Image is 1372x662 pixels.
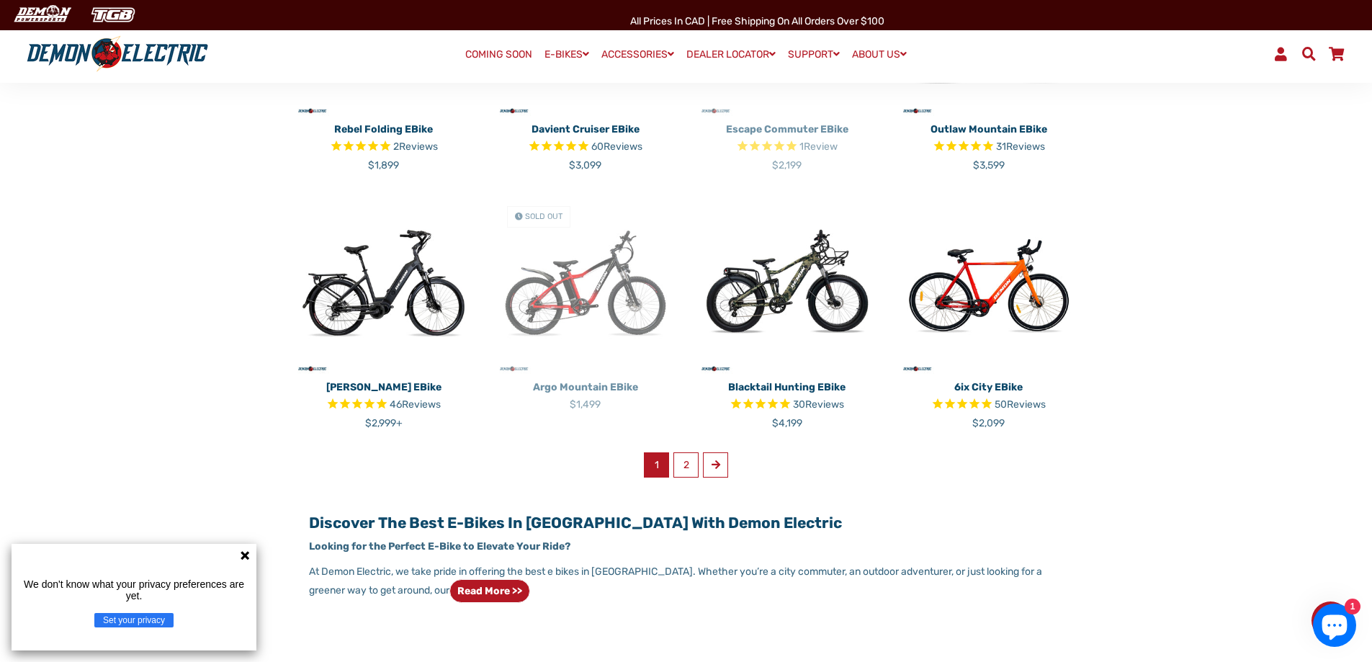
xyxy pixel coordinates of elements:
[94,613,174,627] button: Set your privacy
[772,159,802,171] span: $2,199
[591,140,642,153] span: 60 reviews
[793,398,844,411] span: 30 reviews
[697,194,877,375] img: Blacktail Hunting eBike - Demon Electric
[294,375,474,431] a: [PERSON_NAME] eBike Rated 4.6 out of 5 stars 46 reviews $2,999+
[681,44,781,65] a: DEALER LOCATOR
[899,380,1079,395] p: 6ix City eBike
[805,398,844,411] span: Reviews
[899,117,1079,173] a: Outlaw Mountain eBike Rated 4.8 out of 5 stars 31 reviews $3,599
[799,140,838,153] span: 1 reviews
[1006,140,1045,153] span: Reviews
[294,397,474,413] span: Rated 4.6 out of 5 stars 46 reviews
[84,3,143,27] img: TGB Canada
[604,140,642,153] span: Reviews
[899,375,1079,431] a: 6ix City eBike Rated 4.8 out of 5 stars 50 reviews $2,099
[697,380,877,395] p: Blacktail Hunting eBike
[496,139,676,156] span: Rated 4.8 out of 5 stars 60 reviews
[294,117,474,173] a: Rebel Folding eBike Rated 5.0 out of 5 stars 2 reviews $1,899
[772,417,802,429] span: $4,199
[496,194,676,375] img: Argo Mountain eBike - Demon Electric
[294,139,474,156] span: Rated 5.0 out of 5 stars 2 reviews
[309,540,570,553] strong: Looking for the Perfect E-Bike to Elevate Your Ride?
[457,585,522,597] strong: Read more >>
[596,44,679,65] a: ACCESSORIES
[1007,398,1046,411] span: Reviews
[368,159,399,171] span: $1,899
[570,398,601,411] span: $1,499
[539,44,594,65] a: E-BIKES
[525,212,562,221] span: Sold Out
[393,140,438,153] span: 2 reviews
[17,578,251,601] p: We don't know what your privacy preferences are yet.
[697,397,877,413] span: Rated 4.7 out of 5 stars 30 reviews
[697,117,877,173] a: Escape Commuter eBike Rated 5.0 out of 5 stars 1 reviews $2,199
[783,44,845,65] a: SUPPORT
[973,159,1005,171] span: $3,599
[365,417,403,429] span: $2,999+
[496,375,676,412] a: Argo Mountain eBike $1,499
[496,122,676,137] p: Davient Cruiser eBike
[309,514,1062,532] h2: Discover the Best E-Bikes in [GEOGRAPHIC_DATA] with Demon Electric
[460,45,537,65] a: COMING SOON
[899,194,1079,375] img: 6ix City eBike - Demon Electric
[7,3,76,27] img: Demon Electric
[630,15,884,27] span: All Prices in CAD | Free shipping on all orders over $100
[697,375,877,431] a: Blacktail Hunting eBike Rated 4.7 out of 5 stars 30 reviews $4,199
[496,194,676,375] a: Argo Mountain eBike - Demon Electric Sold Out
[1309,604,1360,650] inbox-online-store-chat: Shopify online store chat
[309,564,1062,603] p: At Demon Electric, we take pride in offering the best e bikes in [GEOGRAPHIC_DATA]. Whether you’r...
[496,117,676,173] a: Davient Cruiser eBike Rated 4.8 out of 5 stars 60 reviews $3,099
[995,398,1046,411] span: 50 reviews
[569,159,601,171] span: $3,099
[899,122,1079,137] p: Outlaw Mountain eBike
[399,140,438,153] span: Reviews
[847,44,912,65] a: ABOUT US
[899,139,1079,156] span: Rated 4.8 out of 5 stars 31 reviews
[294,380,474,395] p: [PERSON_NAME] eBike
[996,140,1045,153] span: 31 reviews
[402,398,441,411] span: Reviews
[972,417,1005,429] span: $2,099
[390,398,441,411] span: 46 reviews
[22,35,213,73] img: Demon Electric logo
[294,194,474,375] img: Tronio Commuter eBike - Demon Electric
[496,380,676,395] p: Argo Mountain eBike
[673,452,699,478] a: 2
[294,122,474,137] p: Rebel Folding eBike
[697,122,877,137] p: Escape Commuter eBike
[697,139,877,156] span: Rated 5.0 out of 5 stars 1 reviews
[644,452,669,478] span: 1
[899,397,1079,413] span: Rated 4.8 out of 5 stars 50 reviews
[804,140,838,153] span: Review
